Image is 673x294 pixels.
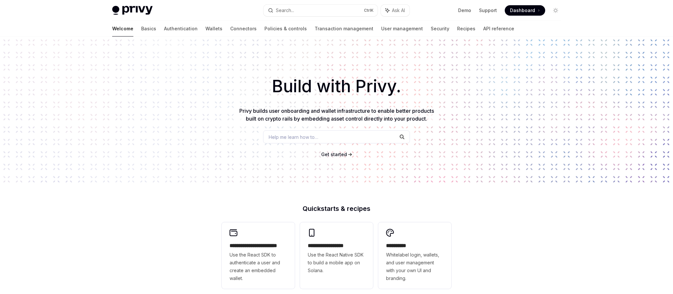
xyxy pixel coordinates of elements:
[510,7,535,14] span: Dashboard
[321,152,347,157] span: Get started
[381,5,410,16] button: Ask AI
[479,7,497,14] a: Support
[392,7,405,14] span: Ask AI
[308,251,365,274] span: Use the React Native SDK to build a mobile app on Solana.
[112,6,153,15] img: light logo
[364,8,374,13] span: Ctrl K
[230,251,287,282] span: Use the React SDK to authenticate a user and create an embedded wallet.
[457,21,475,37] a: Recipes
[230,21,257,37] a: Connectors
[263,5,378,16] button: Search...CtrlK
[222,205,451,212] h2: Quickstarts & recipes
[112,21,133,37] a: Welcome
[164,21,198,37] a: Authentication
[386,251,443,282] span: Whitelabel login, wallets, and user management with your own UI and branding.
[378,222,451,289] a: **** *****Whitelabel login, wallets, and user management with your own UI and branding.
[315,21,373,37] a: Transaction management
[483,21,514,37] a: API reference
[269,134,318,140] span: Help me learn how to…
[239,108,434,122] span: Privy builds user onboarding and wallet infrastructure to enable better products built on crypto ...
[300,222,373,289] a: **** **** **** ***Use the React Native SDK to build a mobile app on Solana.
[381,21,423,37] a: User management
[550,5,561,16] button: Toggle dark mode
[205,21,222,37] a: Wallets
[276,7,294,14] div: Search...
[458,7,471,14] a: Demo
[321,151,347,158] a: Get started
[10,74,663,99] h1: Build with Privy.
[264,21,307,37] a: Policies & controls
[431,21,449,37] a: Security
[505,5,545,16] a: Dashboard
[141,21,156,37] a: Basics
